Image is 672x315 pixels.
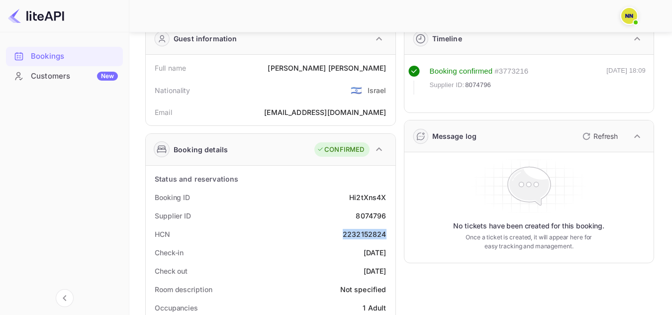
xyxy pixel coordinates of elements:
div: Full name [155,63,186,73]
div: [EMAIL_ADDRESS][DOMAIN_NAME] [264,107,386,117]
div: Booking confirmed [430,66,493,77]
div: Supplier ID [155,210,191,221]
p: No tickets have been created for this booking. [453,221,604,231]
div: CONFIRMED [317,145,364,155]
div: 8074796 [356,210,386,221]
div: Hi2tXns4X [349,192,386,203]
div: [DATE] [364,247,386,258]
p: Once a ticket is created, it will appear here for easy tracking and management. [463,233,595,251]
a: CustomersNew [6,67,123,85]
div: Nationality [155,85,191,96]
span: 8074796 [465,80,491,90]
div: Bookings [6,47,123,66]
div: Room description [155,284,212,295]
div: Not specified [340,284,386,295]
img: LiteAPI logo [8,8,64,24]
div: CustomersNew [6,67,123,86]
div: Guest information [174,33,237,44]
div: Message log [432,131,477,141]
div: HCN [155,229,170,239]
div: # 3773216 [494,66,528,77]
div: Bookings [31,51,118,62]
button: Refresh [576,128,622,144]
div: Booking ID [155,192,190,203]
img: N/A N/A [621,8,637,24]
div: [DATE] 18:09 [606,66,646,95]
a: Bookings [6,47,123,65]
button: Collapse navigation [56,289,74,307]
div: Check-in [155,247,184,258]
p: Refresh [593,131,618,141]
div: [DATE] [364,266,386,276]
div: New [97,72,118,81]
div: Booking details [174,144,228,155]
div: Timeline [432,33,462,44]
div: [PERSON_NAME] [PERSON_NAME] [268,63,386,73]
div: Israel [368,85,386,96]
span: Supplier ID: [430,80,465,90]
div: 1 Adult [363,303,386,313]
span: United States [351,81,362,99]
div: Check out [155,266,188,276]
div: Customers [31,71,118,82]
div: Email [155,107,172,117]
div: 2232152824 [343,229,386,239]
div: Occupancies [155,303,198,313]
div: Status and reservations [155,174,238,184]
